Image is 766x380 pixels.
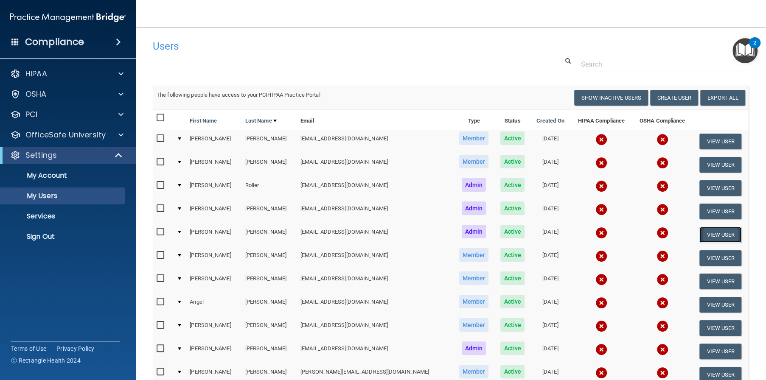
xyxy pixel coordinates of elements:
span: Active [500,201,525,215]
button: View User [699,250,741,266]
td: [PERSON_NAME] [242,340,297,363]
span: Active [500,365,525,378]
th: HIPAA Compliance [570,109,632,130]
button: Show Inactive Users [574,90,648,106]
th: Status [495,109,530,130]
td: [EMAIL_ADDRESS][DOMAIN_NAME] [297,176,453,200]
td: [PERSON_NAME] [242,293,297,316]
p: Services [6,212,121,221]
span: Admin [462,201,486,215]
img: cross.ca9f0e7f.svg [595,274,607,285]
td: [EMAIL_ADDRESS][DOMAIN_NAME] [297,246,453,270]
td: [EMAIL_ADDRESS][DOMAIN_NAME] [297,153,453,176]
button: View User [699,157,741,173]
td: [DATE] [530,130,570,153]
p: My Users [6,192,121,200]
img: cross.ca9f0e7f.svg [595,134,607,145]
button: View User [699,204,741,219]
th: Email [297,109,453,130]
a: Terms of Use [11,344,46,353]
a: First Name [190,116,217,126]
p: OfficeSafe University [25,130,106,140]
span: The following people have access to your PCIHIPAA Practice Portal [157,92,320,98]
span: Active [500,155,525,168]
div: 2 [753,43,756,54]
td: [EMAIL_ADDRESS][DOMAIN_NAME] [297,223,453,246]
button: Create User [650,90,698,106]
td: [PERSON_NAME] [186,130,241,153]
a: HIPAA [10,69,123,79]
td: [PERSON_NAME] [186,316,241,340]
img: cross.ca9f0e7f.svg [595,320,607,332]
td: [PERSON_NAME] [186,176,241,200]
a: Settings [10,150,123,160]
a: PCI [10,109,123,120]
img: cross.ca9f0e7f.svg [657,180,668,192]
p: Settings [25,150,57,160]
img: cross.ca9f0e7f.svg [595,297,607,309]
img: cross.ca9f0e7f.svg [657,274,668,285]
img: PMB logo [10,9,126,26]
td: [EMAIL_ADDRESS][DOMAIN_NAME] [297,340,453,363]
span: Active [500,225,525,238]
span: Active [500,178,525,192]
span: Active [500,341,525,355]
span: Ⓒ Rectangle Health 2024 [11,356,81,365]
td: [PERSON_NAME] [186,153,241,176]
button: View User [699,297,741,313]
td: [PERSON_NAME] [242,316,297,340]
p: HIPAA [25,69,47,79]
img: cross.ca9f0e7f.svg [657,134,668,145]
a: OSHA [10,89,123,99]
td: [DATE] [530,246,570,270]
a: Export All [700,90,745,106]
td: [DATE] [530,293,570,316]
img: cross.ca9f0e7f.svg [595,344,607,355]
h4: Users [153,41,495,52]
td: [EMAIL_ADDRESS][DOMAIN_NAME] [297,200,453,223]
button: View User [699,180,741,196]
td: [EMAIL_ADDRESS][DOMAIN_NAME] [297,293,453,316]
span: Active [500,318,525,332]
p: My Account [6,171,121,180]
td: [DATE] [530,200,570,223]
img: cross.ca9f0e7f.svg [595,204,607,215]
span: Admin [462,341,486,355]
td: [EMAIL_ADDRESS][DOMAIN_NAME] [297,130,453,153]
img: cross.ca9f0e7f.svg [657,204,668,215]
span: Member [459,365,489,378]
p: PCI [25,109,37,120]
img: cross.ca9f0e7f.svg [595,227,607,239]
span: Admin [462,178,486,192]
img: cross.ca9f0e7f.svg [657,227,668,239]
a: OfficeSafe University [10,130,123,140]
img: cross.ca9f0e7f.svg [657,157,668,169]
button: View User [699,227,741,243]
td: [PERSON_NAME] [242,153,297,176]
img: cross.ca9f0e7f.svg [657,367,668,379]
td: Roller [242,176,297,200]
td: [EMAIL_ADDRESS][DOMAIN_NAME] [297,270,453,293]
td: [DATE] [530,340,570,363]
td: [DATE] [530,223,570,246]
img: cross.ca9f0e7f.svg [595,157,607,169]
img: cross.ca9f0e7f.svg [595,180,607,192]
img: cross.ca9f0e7f.svg [657,297,668,309]
a: Created On [536,116,564,126]
img: cross.ca9f0e7f.svg [595,367,607,379]
span: Member [459,271,489,285]
th: OSHA Compliance [632,109,693,130]
span: Member [459,248,489,262]
p: Sign Out [6,232,121,241]
td: [PERSON_NAME] [242,200,297,223]
span: Member [459,318,489,332]
td: [PERSON_NAME] [242,246,297,270]
td: [DATE] [530,176,570,200]
td: [PERSON_NAME] [186,246,241,270]
h4: Compliance [25,36,84,48]
span: Member [459,131,489,145]
td: [PERSON_NAME] [242,223,297,246]
img: cross.ca9f0e7f.svg [657,250,668,262]
td: Angel [186,293,241,316]
td: [DATE] [530,316,570,340]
